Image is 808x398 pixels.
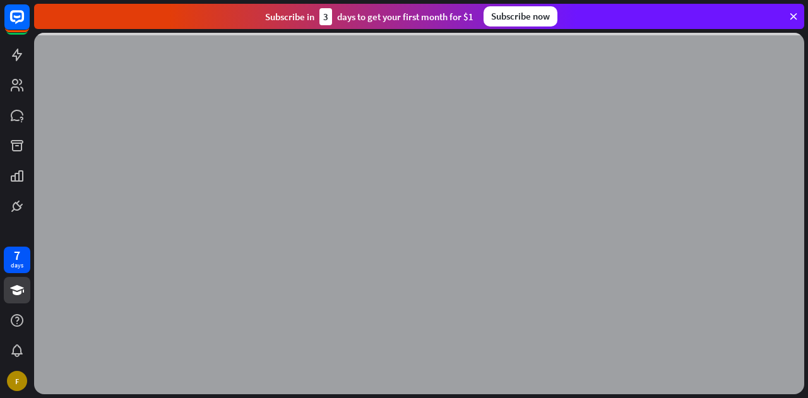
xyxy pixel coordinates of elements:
div: 7 [14,250,20,261]
div: Subscribe now [484,6,557,26]
div: Subscribe in days to get your first month for $1 [265,8,473,25]
a: 7 days [4,247,30,273]
div: days [11,261,23,270]
div: F [7,371,27,391]
div: 3 [319,8,332,25]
